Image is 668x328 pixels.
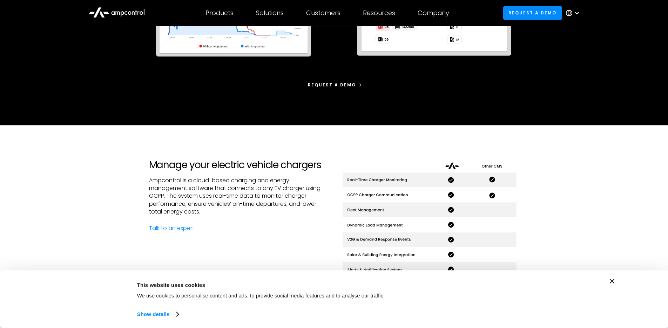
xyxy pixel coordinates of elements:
button: Okay [497,279,597,299]
a: Talk to an expert [149,224,329,232]
div: Company [418,9,449,17]
div: Products [205,9,234,17]
span: We use cookies to personalise content and ads, to provide social media features and to analyse ou... [137,293,385,299]
button: Close banner [610,279,615,284]
div: Solutions [256,9,284,17]
img: cloud-based charging and energy management software [340,159,519,310]
div: Customers [306,9,340,17]
h2: Manage your electric vehicle chargers [149,159,329,171]
a: Request a demo [303,79,366,92]
div: Request a demo [308,82,356,88]
div: This website uses cookies [137,281,481,289]
a: Request a demo [503,6,562,19]
a: Show details [137,309,178,320]
div: Resources [363,9,395,17]
p: Ampcontrol is a cloud-based charging and energy management software that connects to any EV charg... [149,177,329,216]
